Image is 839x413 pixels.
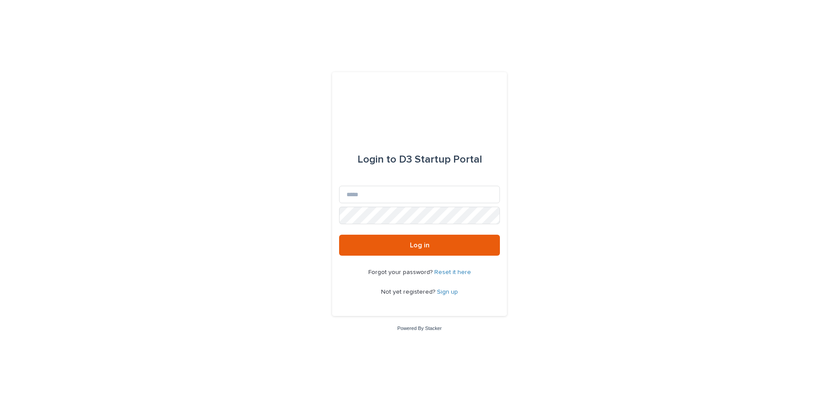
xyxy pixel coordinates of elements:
span: Forgot your password? [368,269,434,275]
img: q0dI35fxT46jIlCv2fcp [391,93,448,119]
span: Log in [410,242,430,249]
a: Powered By Stacker [397,326,441,331]
div: D3 Startup Portal [357,147,482,172]
a: Reset it here [434,269,471,275]
a: Sign up [437,289,458,295]
span: Not yet registered? [381,289,437,295]
span: Login to [357,154,396,165]
button: Log in [339,235,500,256]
